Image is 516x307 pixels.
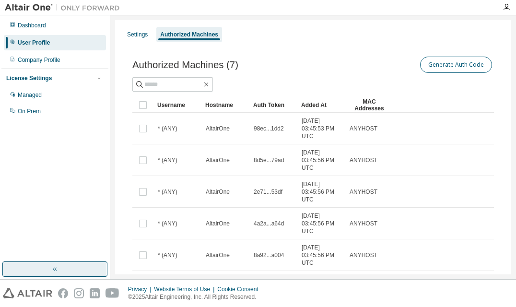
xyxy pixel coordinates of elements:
[206,125,230,132] span: AltairOne
[253,97,293,113] div: Auth Token
[206,156,230,164] span: AltairOne
[301,97,341,113] div: Added At
[420,57,492,73] button: Generate Auth Code
[18,107,41,115] div: On Prem
[18,91,42,99] div: Managed
[132,59,238,71] span: Authorized Machines (7)
[350,156,377,164] span: ANYHOST
[254,125,284,132] span: 98ec...1dd2
[350,220,377,227] span: ANYHOST
[349,97,389,113] div: MAC Addresses
[5,3,125,12] img: Altair One
[350,125,377,132] span: ANYHOST
[74,288,84,298] img: instagram.svg
[205,97,246,113] div: Hostname
[302,212,341,235] span: [DATE] 03:45:56 PM UTC
[302,117,341,140] span: [DATE] 03:45:53 PM UTC
[206,188,230,196] span: AltairOne
[127,31,148,38] div: Settings
[254,188,282,196] span: 2e71...53df
[157,97,198,113] div: Username
[158,220,177,227] span: * (ANY)
[254,220,284,227] span: 4a2a...a64d
[217,285,264,293] div: Cookie Consent
[154,285,217,293] div: Website Terms of Use
[302,149,341,172] span: [DATE] 03:45:56 PM UTC
[128,293,264,301] p: © 2025 Altair Engineering, Inc. All Rights Reserved.
[90,288,100,298] img: linkedin.svg
[350,251,377,259] span: ANYHOST
[302,244,341,267] span: [DATE] 03:45:56 PM UTC
[3,288,52,298] img: altair_logo.svg
[206,220,230,227] span: AltairOne
[254,251,284,259] span: 8a92...a004
[206,251,230,259] span: AltairOne
[18,56,60,64] div: Company Profile
[350,188,377,196] span: ANYHOST
[18,39,50,47] div: User Profile
[158,156,177,164] span: * (ANY)
[158,251,177,259] span: * (ANY)
[254,156,284,164] span: 8d5e...79ad
[302,180,341,203] span: [DATE] 03:45:56 PM UTC
[158,125,177,132] span: * (ANY)
[128,285,154,293] div: Privacy
[158,188,177,196] span: * (ANY)
[58,288,68,298] img: facebook.svg
[18,22,46,29] div: Dashboard
[106,288,119,298] img: youtube.svg
[6,74,52,82] div: License Settings
[160,31,218,38] div: Authorized Machines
